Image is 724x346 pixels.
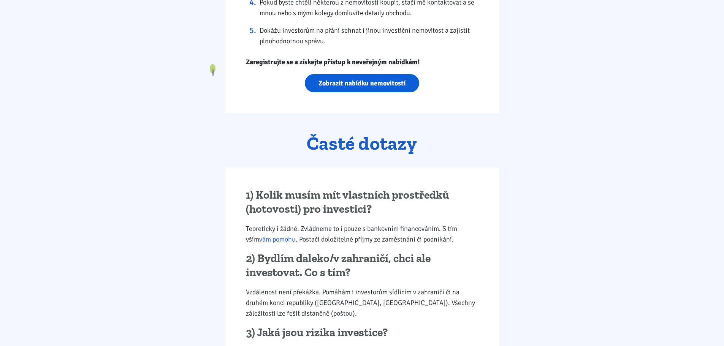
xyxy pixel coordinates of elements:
[259,235,296,243] a: vám pomohu
[246,325,478,340] h3: 3) Jaká jsou rizika investice?
[230,133,494,154] h2: Časté dotazy
[246,223,478,245] p: Teoreticky i žádné. Zvládneme to i pouze s bankovním financováním. S tím vším . Postačí doložitel...
[246,251,478,280] h3: 2) Bydlím daleko/v zahraničí, chci ale investovat. Co s tím?
[260,25,478,46] li: Dokážu investorům na přání sehnat i jinou investiční nemovitost a zajistit plnohodnotnou správu.
[246,287,478,319] p: Vzdálenost není překážka. Pomáhám i investorům sídlícím v zahraničí či na druhém konci republiky ...
[246,57,478,67] p: Zaregistrujte se a získejte přístup k neveřejným nabídkám!
[246,188,478,216] h3: 1) Kolik musím mít vlastních prostředků (hotovosti) pro investici?
[305,74,419,93] a: Zobrazit nabídku nemovitostí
